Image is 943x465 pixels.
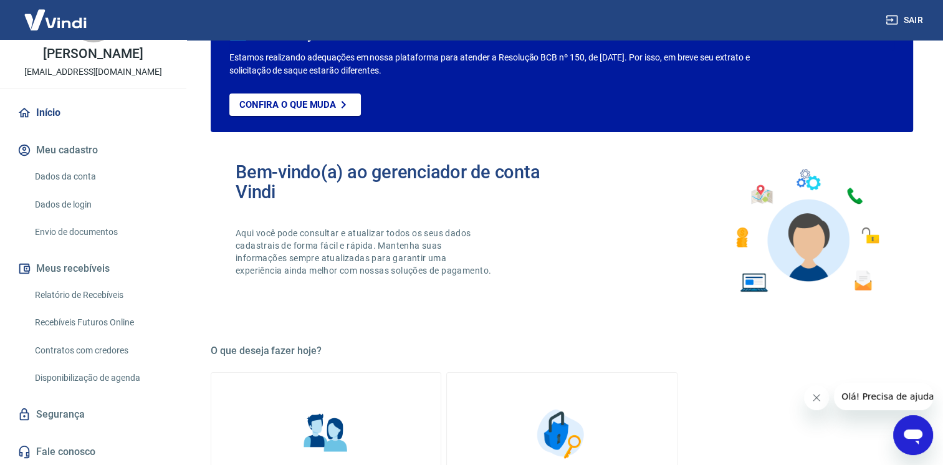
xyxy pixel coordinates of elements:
h2: Bem-vindo(a) ao gerenciador de conta Vindi [236,162,562,202]
iframe: Botão para abrir a janela de mensagens [893,415,933,455]
h5: O que deseja fazer hoje? [211,345,913,357]
img: Segurança [530,403,593,465]
a: Dados da conta [30,164,171,189]
a: Disponibilização de agenda [30,365,171,391]
button: Meus recebíveis [15,255,171,282]
p: Confira o que muda [239,99,336,110]
a: Início [15,99,171,127]
p: [PERSON_NAME] [43,47,143,60]
span: Olá! Precisa de ajuda? [7,9,105,19]
p: Estamos realizando adequações em nossa plataforma para atender a Resolução BCB nº 150, de [DATE].... [229,51,762,77]
iframe: Fechar mensagem [804,385,829,410]
a: Segurança [15,401,171,428]
p: [EMAIL_ADDRESS][DOMAIN_NAME] [24,65,162,79]
a: Recebíveis Futuros Online [30,310,171,335]
a: Relatório de Recebíveis [30,282,171,308]
img: Informações pessoais [295,403,357,465]
p: Aqui você pode consultar e atualizar todos os seus dados cadastrais de forma fácil e rápida. Mant... [236,227,494,277]
a: Dados de login [30,192,171,218]
a: Confira o que muda [229,93,361,116]
a: Envio de documentos [30,219,171,245]
img: Vindi [15,1,96,39]
a: Contratos com credores [30,338,171,363]
button: Meu cadastro [15,137,171,164]
button: Sair [883,9,928,32]
img: Imagem de um avatar masculino com diversos icones exemplificando as funcionalidades do gerenciado... [725,162,888,300]
iframe: Mensagem da empresa [834,383,933,410]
